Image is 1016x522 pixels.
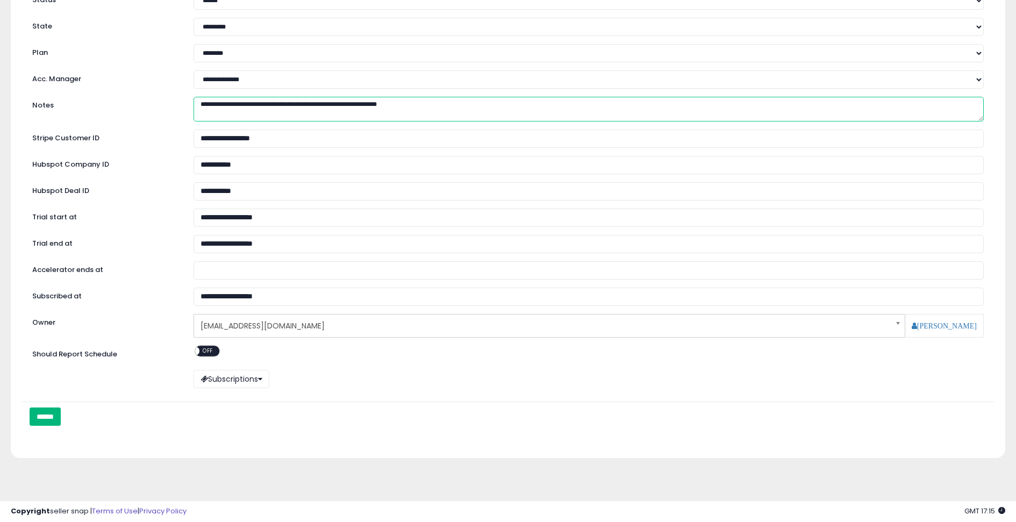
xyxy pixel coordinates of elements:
[24,288,185,302] label: Subscribed at
[139,506,187,516] a: Privacy Policy
[24,44,185,58] label: Plan
[32,349,117,360] label: Should Report Schedule
[24,97,185,111] label: Notes
[32,318,55,328] label: Owner
[24,70,185,84] label: Acc. Manager
[24,261,185,275] label: Accelerator ends at
[24,182,185,196] label: Hubspot Deal ID
[24,156,185,170] label: Hubspot Company ID
[24,18,185,32] label: State
[912,322,977,330] a: [PERSON_NAME]
[11,506,50,516] strong: Copyright
[199,346,217,355] span: OFF
[194,370,269,388] button: Subscriptions
[92,506,138,516] a: Terms of Use
[24,209,185,223] label: Trial start at
[11,506,187,517] div: seller snap | |
[24,130,185,144] label: Stripe Customer ID
[964,506,1005,516] span: 2025-09-11 17:15 GMT
[24,235,185,249] label: Trial end at
[201,317,884,335] span: [EMAIL_ADDRESS][DOMAIN_NAME]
